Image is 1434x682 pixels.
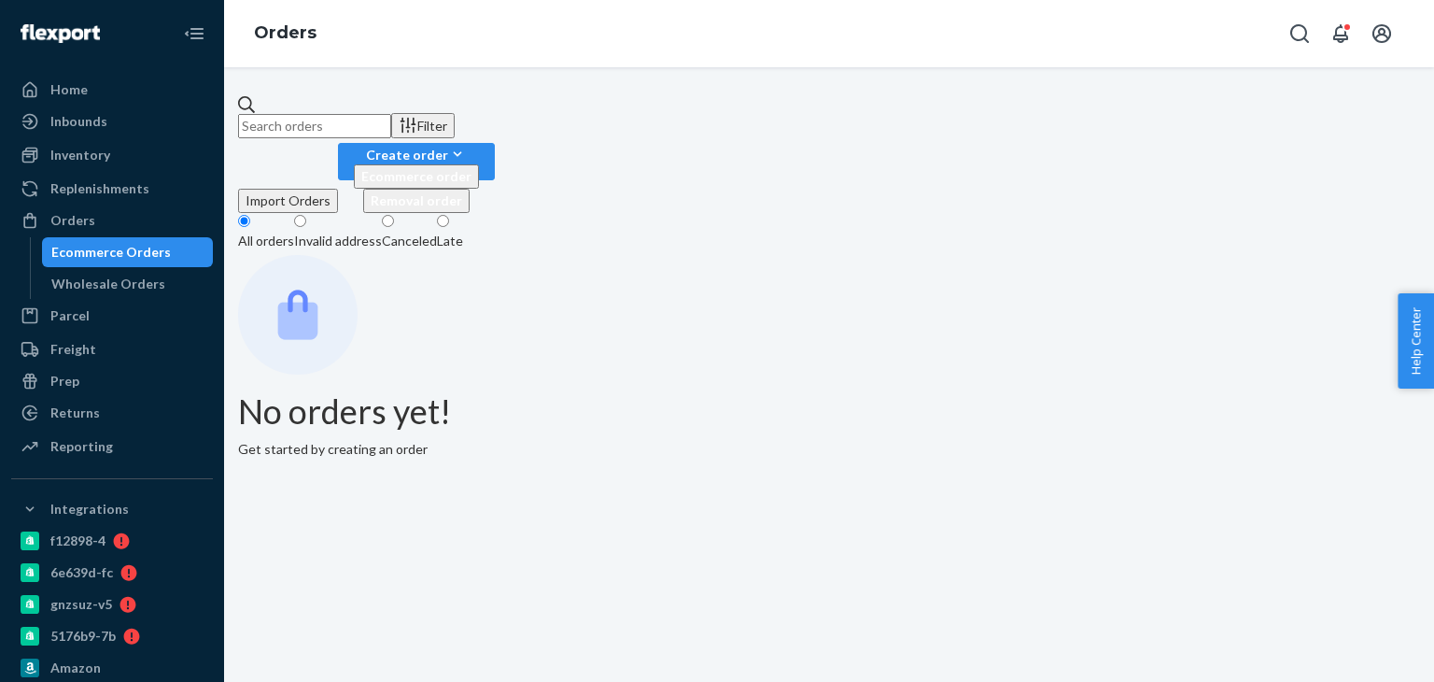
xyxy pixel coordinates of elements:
[11,107,213,136] a: Inbounds
[11,174,213,204] a: Replenishments
[363,189,470,213] button: Removal order
[238,393,1420,431] h1: No orders yet!
[437,232,463,250] div: Late
[1363,15,1400,52] button: Open account menu
[238,114,391,138] input: Search orders
[50,146,110,164] div: Inventory
[354,164,479,189] button: Ecommerce order
[1398,293,1434,389] button: Help Center
[11,398,213,428] a: Returns
[361,168,471,184] span: Ecommerce order
[50,306,90,325] div: Parcel
[238,232,294,250] div: All orders
[391,113,455,138] button: Filter
[238,189,338,213] button: Import Orders
[11,206,213,235] a: Orders
[50,179,149,198] div: Replenishments
[11,590,213,619] a: gnzsuz-v5
[50,659,101,677] div: Amazon
[382,215,394,227] input: Canceled
[11,526,213,556] a: f12898-4
[338,143,495,180] button: Create orderEcommerce orderRemoval order
[51,243,171,262] div: Ecommerce Orders
[176,15,213,52] button: Close Navigation
[50,595,112,614] div: gnzsuz-v5
[254,22,316,43] a: Orders
[11,432,213,462] a: Reporting
[50,340,96,359] div: Freight
[11,494,213,524] button: Integrations
[238,440,1420,459] p: Get started by creating an order
[1322,15,1359,52] button: Open notifications
[399,116,447,135] div: Filter
[354,145,479,164] div: Create order
[11,75,213,105] a: Home
[50,627,116,646] div: 5176b9-7b
[1281,15,1318,52] button: Open Search Box
[50,500,129,519] div: Integrations
[42,269,214,299] a: Wholesale Orders
[50,532,105,550] div: f12898-4
[50,372,79,391] div: Prep
[21,24,100,43] img: Flexport logo
[371,192,462,208] span: Removal order
[50,404,100,422] div: Returns
[11,140,213,170] a: Inventory
[294,232,382,250] div: Invalid address
[238,215,250,227] input: All orders
[11,621,213,651] a: 5176b9-7b
[238,255,358,375] img: Empty list
[11,558,213,588] a: 6e639d-fc
[239,7,331,61] ol: breadcrumbs
[51,275,165,293] div: Wholesale Orders
[42,237,214,267] a: Ecommerce Orders
[50,437,113,456] div: Reporting
[11,301,213,331] a: Parcel
[11,366,213,396] a: Prep
[11,334,213,364] a: Freight
[382,232,437,250] div: Canceled
[294,215,306,227] input: Invalid address
[50,80,88,99] div: Home
[50,112,107,131] div: Inbounds
[50,563,113,582] div: 6e639d-fc
[437,215,449,227] input: Late
[50,211,95,230] div: Orders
